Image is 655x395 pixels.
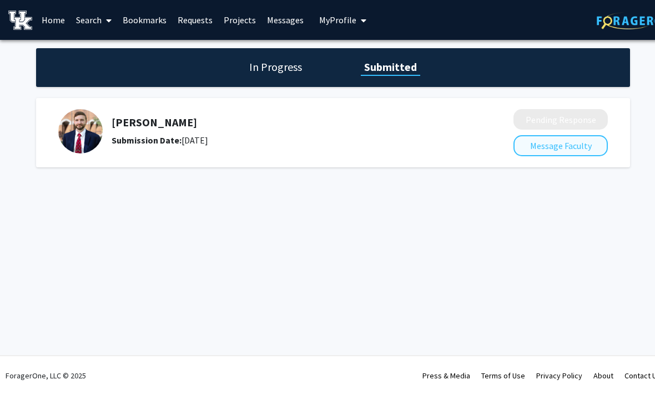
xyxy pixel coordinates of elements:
[319,14,356,25] span: My Profile
[422,371,470,381] a: Press & Media
[246,59,305,75] h1: In Progress
[513,140,608,151] a: Message Faculty
[117,1,172,39] a: Bookmarks
[513,135,608,156] button: Message Faculty
[172,1,218,39] a: Requests
[261,1,309,39] a: Messages
[8,345,47,387] iframe: Chat
[536,371,582,381] a: Privacy Policy
[593,371,613,381] a: About
[70,1,117,39] a: Search
[112,116,455,129] h5: [PERSON_NAME]
[513,109,608,130] button: Pending Response
[361,59,420,75] h1: Submitted
[112,134,455,147] div: [DATE]
[36,1,70,39] a: Home
[481,371,525,381] a: Terms of Use
[58,109,103,153] img: Profile Picture
[6,356,86,395] div: ForagerOne, LLC © 2025
[112,135,182,146] b: Submission Date:
[8,11,32,30] img: University of Kentucky Logo
[218,1,261,39] a: Projects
